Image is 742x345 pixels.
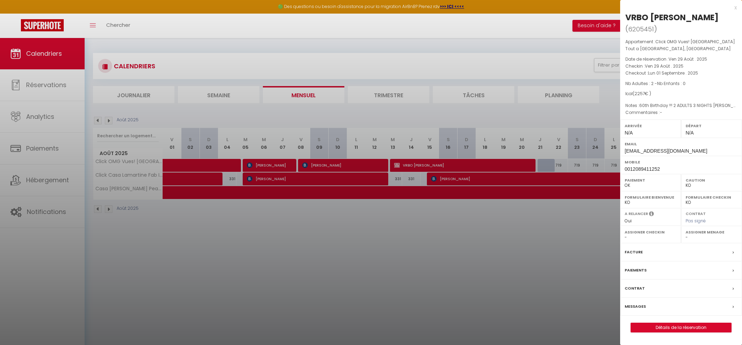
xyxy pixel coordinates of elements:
[625,159,737,166] label: Mobile
[686,218,706,224] span: Pas signé
[625,38,737,52] p: Appartement :
[625,12,719,23] div: VRBO [PERSON_NAME]
[625,70,737,77] p: Checkout :
[657,80,686,86] span: Nb Enfants : 0
[648,70,698,76] span: Lun 01 Septembre . 2025
[625,177,677,184] label: Paiement
[686,130,694,136] span: N/A
[628,25,654,33] span: 6205451
[625,80,686,86] span: Nb Adultes : 2 -
[686,177,737,184] label: Caution
[625,24,657,34] span: ( )
[625,166,660,172] span: 0012089411252
[625,140,737,147] label: Email
[625,109,737,116] p: Commentaires :
[686,211,706,215] label: Contrat
[633,91,651,97] span: ( € )
[631,323,732,332] button: Détails de la réservation
[625,267,647,274] label: Paiements
[620,3,737,12] div: x
[686,229,737,236] label: Assigner Menage
[625,102,737,109] p: Notes :
[686,194,737,201] label: Formulaire Checkin
[649,211,654,219] i: Sélectionner OUI si vous souhaiter envoyer les séquences de messages post-checkout
[625,303,646,310] label: Messages
[625,39,735,52] span: Click OMG Vues! [GEOGRAPHIC_DATA] Tout a [GEOGRAPHIC_DATA], [GEOGRAPHIC_DATA]
[645,63,684,69] span: Ven 29 Août . 2025
[625,130,633,136] span: N/A
[686,122,737,129] label: Départ
[625,229,677,236] label: Assigner Checkin
[625,194,677,201] label: Formulaire Bienvenue
[631,323,731,332] a: Détails de la réservation
[625,211,648,217] label: A relancer
[625,285,645,292] label: Contrat
[625,122,677,129] label: Arrivée
[625,148,707,154] span: [EMAIL_ADDRESS][DOMAIN_NAME]
[660,109,662,115] span: -
[669,56,707,62] span: Ven 29 Août . 2025
[625,63,737,70] p: Checkin :
[625,248,643,256] label: Facture
[634,91,645,97] span: 2257
[625,56,737,63] p: Date de réservation :
[625,91,737,97] div: Ical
